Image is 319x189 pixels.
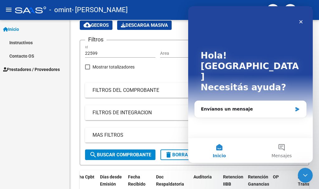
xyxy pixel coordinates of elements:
span: Fecha Cpbt [72,174,94,179]
span: Buscar Comprobante [89,152,151,158]
iframe: Intercom live chat [188,6,313,163]
mat-panel-title: FILTROS DE INTEGRACION [93,109,289,116]
span: Prestadores / Proveedores [3,66,60,73]
span: Mostrar totalizadores [93,63,135,71]
iframe: Intercom live chat [298,168,313,183]
mat-panel-title: MAS FILTROS [93,132,289,139]
mat-icon: delete [165,151,172,158]
span: Fecha Recibido [128,174,145,187]
mat-panel-title: FILTROS DEL COMPROBANTE [93,87,289,94]
span: Borrar Filtros [165,152,210,158]
button: Descarga Masiva [117,21,172,30]
mat-expansion-panel-header: FILTROS DEL COMPROBANTE [85,83,304,98]
span: Area [160,51,211,56]
mat-expansion-panel-header: MAS FILTROS [85,128,304,143]
span: Días desde Emisión [100,174,122,187]
h3: Filtros [85,35,107,44]
span: Gecros [83,22,109,28]
mat-expansion-panel-header: FILTROS DE INTEGRACION [85,105,304,120]
app-download-masive: Descarga masiva de comprobantes (adjuntos) [117,21,172,30]
span: Inicio [3,26,19,33]
span: Auditoria [193,174,212,179]
button: Borrar Filtros [160,149,214,160]
span: Retención Ganancias [248,174,269,187]
mat-icon: menu [5,6,12,13]
button: Gecros [80,21,112,30]
span: Doc Respaldatoria [156,174,184,187]
span: OP [273,174,279,179]
span: - [PERSON_NAME] [72,3,128,17]
span: Retencion IIBB [223,174,243,187]
span: - omint [49,3,72,17]
mat-icon: cloud_download [83,21,91,29]
span: Descarga Masiva [121,22,168,28]
button: Buscar Comprobante [85,149,155,160]
mat-icon: search [89,151,97,158]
